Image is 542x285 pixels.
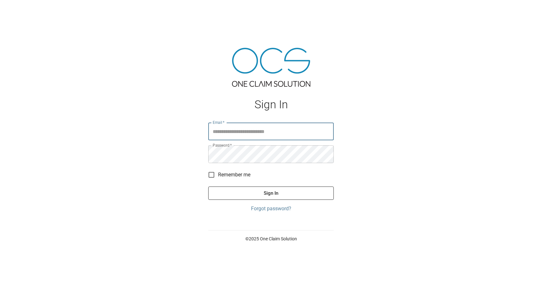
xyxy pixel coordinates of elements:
img: ocs-logo-white-transparent.png [8,4,33,16]
span: Remember me [218,171,250,179]
img: ocs-logo-tra.png [232,48,310,87]
button: Sign In [208,187,334,200]
label: Email [213,120,225,125]
a: Forgot password? [208,205,334,212]
label: Password [213,142,232,148]
p: © 2025 One Claim Solution [208,236,334,242]
h1: Sign In [208,98,334,111]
